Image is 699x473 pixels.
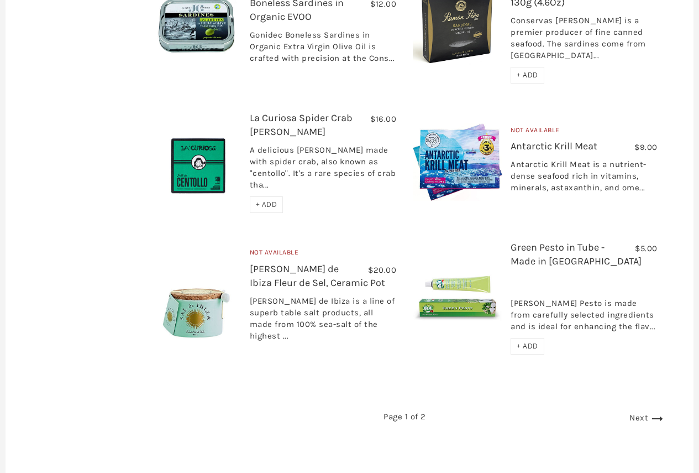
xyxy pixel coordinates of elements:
a: [PERSON_NAME] de Ibiza Fleur de Sel, Ceramic Pot [250,263,385,289]
span: + ADD [517,341,538,351]
div: + ADD [511,338,544,355]
div: [PERSON_NAME] de Ibiza is a line of superb table salt products, all made from 100% sea-salt of th... [250,295,397,347]
span: $9.00 [634,142,658,152]
a: Antarctic Krill Meat [511,140,597,152]
a: La Curiosa Spider Crab [PERSON_NAME] [250,112,353,138]
span: $5.00 [635,243,658,253]
div: A delicious [PERSON_NAME] made with spider crab, also known as "centollo". It's a rare species of... [250,144,397,196]
div: Antarctic Krill Meat is a nutrient-dense seafood rich in vitamins, minerals, astaxanthin, and ome... [511,159,658,199]
img: Green Pesto in Tube - Made in Italy [413,253,502,342]
div: Conservas [PERSON_NAME] is a premier producer of fine canned seafood. The sardines come from [GEO... [511,15,658,67]
span: + ADD [256,200,277,209]
div: Not Available [511,125,658,140]
span: + ADD [517,70,538,80]
div: + ADD [511,67,544,84]
div: + ADD [250,196,283,213]
img: Sal de Ibiza Fleur de Sel, Ceramic Pot [152,253,241,342]
img: Antarctic Krill Meat [413,123,502,201]
span: $20.00 [368,265,396,275]
a: Green Pesto in Tube - Made in [GEOGRAPHIC_DATA] [511,241,642,267]
span: Page 1 of 2 [383,412,426,422]
a: Next [629,413,666,423]
div: Not Available [250,247,397,262]
div: [PERSON_NAME] Pesto is made from carefully selected ingredients and is ideal for enhancing the fl... [511,274,658,338]
span: $16.00 [370,114,396,124]
div: Gonidec Boneless Sardines in Organic Extra Virgin Olive Oil is crafted with precision at the Cons... [250,29,397,70]
img: La Curiosa Spider Crab Pate [152,117,241,207]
